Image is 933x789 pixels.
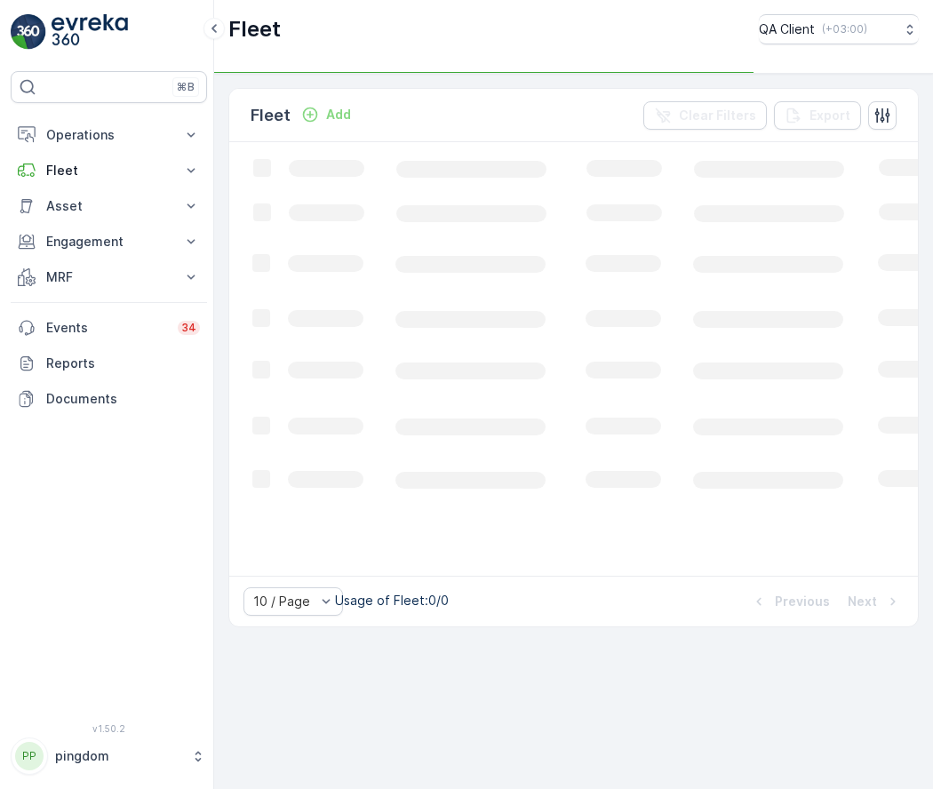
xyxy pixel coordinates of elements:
[775,593,830,610] p: Previous
[251,103,291,128] p: Fleet
[11,259,207,295] button: MRF
[822,22,867,36] p: ( +03:00 )
[846,591,904,612] button: Next
[11,14,46,50] img: logo
[46,390,200,408] p: Documents
[46,268,171,286] p: MRF
[15,742,44,770] div: PP
[52,14,128,50] img: logo_light-DOdMpM7g.png
[181,321,196,335] p: 34
[759,14,919,44] button: QA Client(+03:00)
[759,20,815,38] p: QA Client
[177,80,195,94] p: ⌘B
[46,233,171,251] p: Engagement
[11,117,207,153] button: Operations
[679,107,756,124] p: Clear Filters
[848,593,877,610] p: Next
[326,106,351,124] p: Add
[11,723,207,734] span: v 1.50.2
[643,101,767,130] button: Clear Filters
[55,747,182,765] p: pingdom
[294,104,358,125] button: Add
[11,737,207,775] button: PPpingdom
[809,107,850,124] p: Export
[46,197,171,215] p: Asset
[774,101,861,130] button: Export
[11,188,207,224] button: Asset
[46,162,171,179] p: Fleet
[335,592,449,610] p: Usage of Fleet : 0/0
[11,381,207,417] a: Documents
[11,310,207,346] a: Events34
[46,355,200,372] p: Reports
[46,319,167,337] p: Events
[228,15,281,44] p: Fleet
[11,346,207,381] a: Reports
[11,153,207,188] button: Fleet
[46,126,171,144] p: Operations
[11,224,207,259] button: Engagement
[748,591,832,612] button: Previous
